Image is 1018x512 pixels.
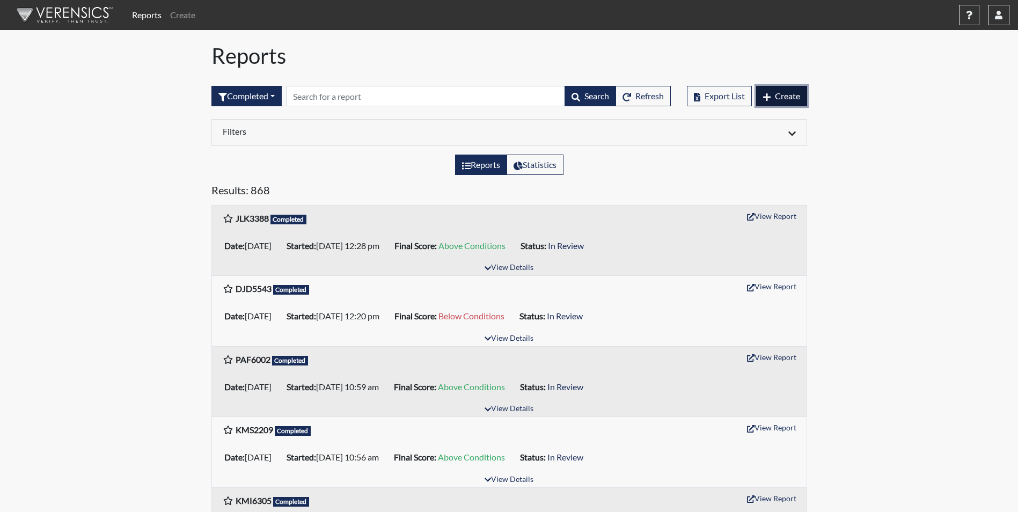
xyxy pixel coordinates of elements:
[742,208,801,224] button: View Report
[521,240,546,251] b: Status:
[480,402,538,416] button: View Details
[273,285,310,295] span: Completed
[742,278,801,295] button: View Report
[211,43,807,69] h1: Reports
[635,91,664,101] span: Refresh
[224,311,245,321] b: Date:
[236,283,272,294] b: DJD5543
[166,4,200,26] a: Create
[742,419,801,436] button: View Report
[220,237,282,254] li: [DATE]
[275,426,311,436] span: Completed
[236,354,270,364] b: PAF6002
[282,449,390,466] li: [DATE] 10:56 am
[236,495,272,506] b: KMI6305
[220,308,282,325] li: [DATE]
[480,332,538,346] button: View Details
[756,86,807,106] button: Create
[565,86,616,106] button: Search
[394,311,437,321] b: Final Score:
[438,382,505,392] span: Above Conditions
[223,126,501,136] h6: Filters
[287,311,316,321] b: Started:
[220,449,282,466] li: [DATE]
[394,382,436,392] b: Final Score:
[455,155,507,175] label: View the list of reports
[519,311,545,321] b: Status:
[520,382,546,392] b: Status:
[507,155,563,175] label: View statistics about completed interviews
[282,237,390,254] li: [DATE] 12:28 pm
[287,240,316,251] b: Started:
[224,452,245,462] b: Date:
[480,473,538,487] button: View Details
[224,382,245,392] b: Date:
[742,349,801,365] button: View Report
[775,91,800,101] span: Create
[394,452,436,462] b: Final Score:
[215,126,804,139] div: Click to expand/collapse filters
[547,311,583,321] span: In Review
[438,452,505,462] span: Above Conditions
[687,86,752,106] button: Export List
[236,425,273,435] b: KMS2209
[282,308,390,325] li: [DATE] 12:20 pm
[547,382,583,392] span: In Review
[705,91,745,101] span: Export List
[480,261,538,275] button: View Details
[211,86,282,106] button: Completed
[273,497,310,507] span: Completed
[282,378,390,396] li: [DATE] 10:59 am
[742,490,801,507] button: View Report
[286,86,565,106] input: Search by Registration ID, Interview Number, or Investigation Name.
[548,240,584,251] span: In Review
[272,356,309,365] span: Completed
[547,452,583,462] span: In Review
[224,240,245,251] b: Date:
[438,240,506,251] span: Above Conditions
[270,215,307,224] span: Completed
[438,311,504,321] span: Below Conditions
[616,86,671,106] button: Refresh
[211,184,807,201] h5: Results: 868
[287,452,316,462] b: Started:
[220,378,282,396] li: [DATE]
[584,91,609,101] span: Search
[520,452,546,462] b: Status:
[128,4,166,26] a: Reports
[287,382,316,392] b: Started:
[211,86,282,106] div: Filter by interview status
[236,213,269,223] b: JLK3388
[394,240,437,251] b: Final Score:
